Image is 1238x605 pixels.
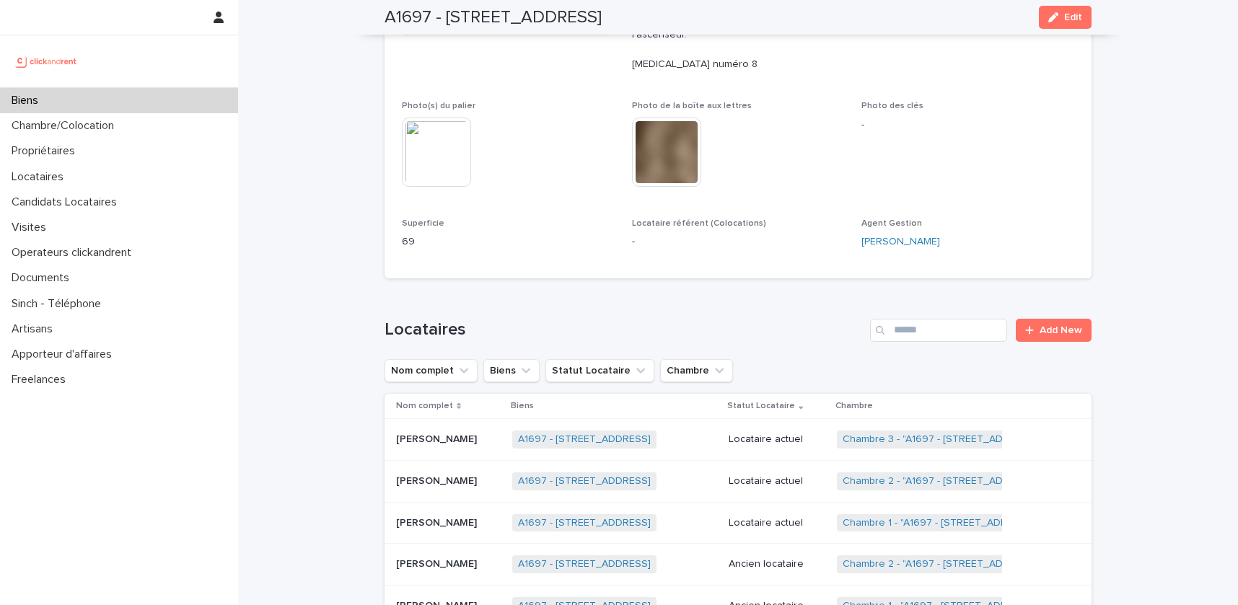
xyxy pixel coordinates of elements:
span: Edit [1064,12,1082,22]
p: Biens [511,398,534,414]
p: Locataire actuel [729,433,825,446]
span: Locataire référent (Colocations) [632,219,766,228]
p: Freelances [6,373,77,387]
span: Add New [1040,325,1082,335]
p: Propriétaires [6,144,87,158]
span: Agent Gestion [861,219,922,228]
p: Operateurs clickandrent [6,246,143,260]
a: Chambre 3 - "A1697 - [STREET_ADDRESS]" [843,433,1042,446]
p: Statut Locataire [727,398,795,414]
p: Locataire actuel [729,475,825,487]
a: Chambre 1 - "A1697 - [STREET_ADDRESS]" [843,517,1040,529]
button: Biens [483,359,540,382]
tr: [PERSON_NAME][PERSON_NAME] A1697 - [STREET_ADDRESS] Locataire actuelChambre 1 - "A1697 - [STREET_... [385,502,1092,544]
p: Documents [6,271,81,285]
p: Biens [6,94,50,107]
p: [PERSON_NAME] [396,472,480,487]
p: Nom complet [396,398,453,414]
p: Visites [6,221,58,234]
p: Artisans [6,322,64,336]
p: Locataire actuel [729,517,825,529]
img: UCB0brd3T0yccxBKYDjQ [12,47,82,76]
a: Chambre 2 - "A1697 - [STREET_ADDRESS]" [843,558,1042,570]
p: Locataires [6,170,75,184]
p: 69 [402,234,615,249]
p: Candidats Locataires [6,195,128,209]
span: Superficie [402,219,444,228]
a: A1697 - [STREET_ADDRESS] [518,433,651,446]
button: Nom complet [385,359,478,382]
a: Add New [1016,319,1092,342]
p: [PERSON_NAME] [396,555,480,570]
a: A1697 - [STREET_ADDRESS] [518,517,651,529]
button: Statut Locataire [545,359,654,382]
p: - [861,118,1074,133]
a: Chambre 2 - "A1697 - [STREET_ADDRESS]" [843,475,1042,487]
p: Chambre/Colocation [6,119,126,133]
a: A1697 - [STREET_ADDRESS] [518,558,651,570]
tr: [PERSON_NAME][PERSON_NAME] A1697 - [STREET_ADDRESS] Locataire actuelChambre 3 - "A1697 - [STREET_... [385,419,1092,461]
span: Photo de la boîte aux lettres [632,102,752,110]
span: Photo(s) du palier [402,102,475,110]
a: [PERSON_NAME] [861,234,940,249]
p: [PERSON_NAME] [396,430,480,446]
span: Photo des clés [861,102,923,110]
input: Search [870,319,1007,342]
tr: [PERSON_NAME][PERSON_NAME] A1697 - [STREET_ADDRESS] Ancien locataireChambre 2 - "A1697 - [STREET_... [385,544,1092,586]
p: Sinch - Téléphone [6,297,113,311]
button: Chambre [660,359,733,382]
p: Ancien locataire [729,558,825,570]
button: Edit [1039,6,1092,29]
tr: [PERSON_NAME][PERSON_NAME] A1697 - [STREET_ADDRESS] Locataire actuelChambre 2 - "A1697 - [STREET_... [385,460,1092,502]
p: - [632,234,845,249]
h1: Locataires [385,319,864,340]
a: A1697 - [STREET_ADDRESS] [518,475,651,487]
p: [PERSON_NAME] [396,514,480,529]
p: Chambre [835,398,873,414]
p: Apporteur d'affaires [6,348,123,361]
h2: A1697 - [STREET_ADDRESS] [385,7,602,28]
